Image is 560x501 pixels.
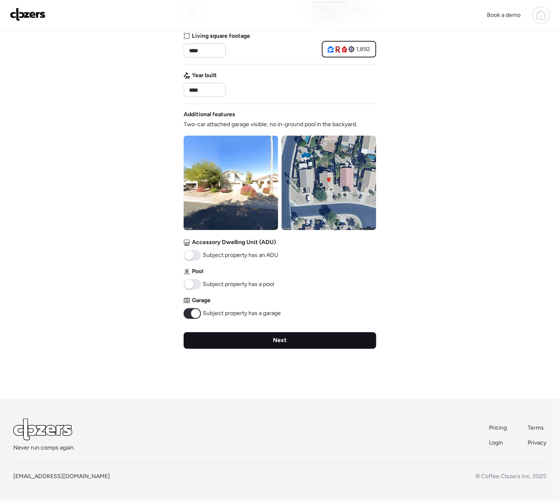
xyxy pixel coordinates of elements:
span: Never run comps again. [13,444,75,452]
span: Accessory Dwelling Unit (ADU) [192,239,276,247]
span: Book a demo [487,12,521,19]
span: Subject property has a pool [203,281,274,289]
span: Two-car attached garage visible; no in-ground pool in the backyard. [184,121,358,129]
a: [EMAIL_ADDRESS][DOMAIN_NAME] [13,473,110,480]
img: Logo Light [13,419,72,441]
a: Privacy [528,439,547,447]
span: © Coffee Clozers Inc. 2025 [476,473,547,480]
a: Login [489,439,508,447]
span: Next [273,337,287,345]
img: Logo [10,8,46,21]
a: Pricing [489,424,508,433]
span: Privacy [528,440,547,447]
span: Subject property has a garage [203,310,281,318]
span: Subject property has an ADU [203,252,278,260]
span: Login [489,440,504,447]
span: Living square footage [192,32,250,40]
span: Pricing [489,425,507,432]
a: Terms [528,424,547,433]
span: 1,892 [356,45,371,54]
span: Additional features [184,111,235,119]
span: Year built [192,71,217,80]
span: Pool [192,268,203,276]
span: Terms [528,425,544,432]
span: Garage [192,297,211,305]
